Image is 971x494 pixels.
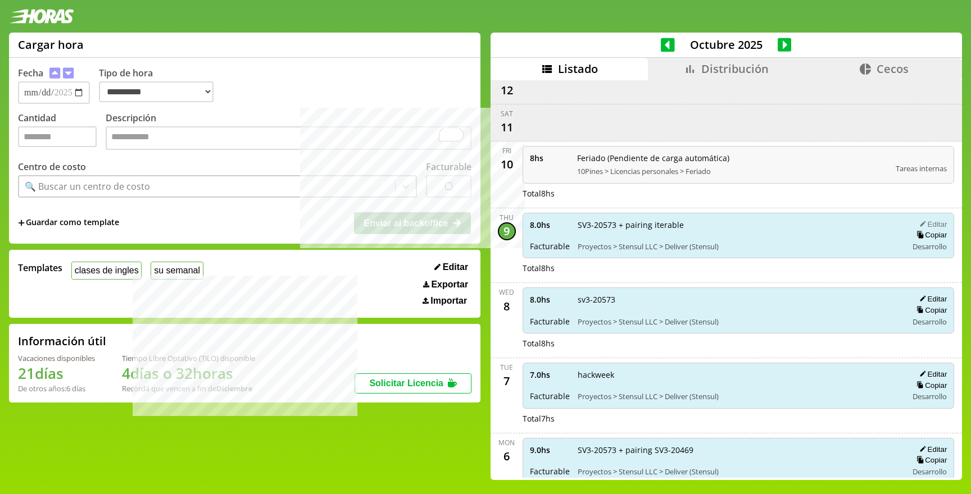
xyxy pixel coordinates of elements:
div: Total 8 hs [523,188,955,199]
div: Wed [499,287,514,297]
textarea: To enrich screen reader interactions, please activate Accessibility in Grammarly extension settings [106,126,471,150]
span: Templates [18,262,62,274]
span: Facturable [530,391,570,401]
div: 6 [498,447,516,465]
img: logotipo [9,9,74,24]
button: Copiar [913,305,947,315]
div: Fri [502,146,511,155]
span: Exportar [431,280,468,290]
button: Copiar [913,230,947,240]
span: 10Pines > Licencias personales > Feriado [577,166,888,176]
span: Desarrollo [913,317,947,327]
div: 7 [498,372,516,390]
button: Copiar [913,455,947,465]
label: Fecha [18,67,43,79]
div: 11 [498,118,516,136]
span: Importar [430,296,467,306]
span: 7.0 hs [530,369,570,380]
button: Editar [916,219,947,229]
div: Total 8 hs [523,263,955,273]
div: Total 8 hs [523,338,955,349]
span: Distribución [701,61,769,76]
span: Proyectos > Stensul LLC > Deliver (Stensul) [578,241,900,251]
label: Facturable [426,161,471,173]
h1: 21 días [18,363,95,383]
span: 8.0 hs [530,219,570,230]
div: 8 [498,297,516,315]
input: Cantidad [18,126,97,147]
span: SV3-20573 + pairing SV3-20469 [578,445,900,455]
span: Facturable [530,466,570,477]
label: Tipo de hora [99,67,223,104]
button: su semanal [151,262,203,279]
h1: Cargar hora [18,37,84,52]
div: Total 7 hs [523,413,955,424]
span: Cecos [877,61,909,76]
span: + [18,217,25,229]
label: Descripción [106,112,471,153]
span: Facturable [530,241,570,251]
select: Tipo de hora [99,81,214,102]
div: Vacaciones disponibles [18,353,95,363]
div: Sat [501,109,513,118]
div: 10 [498,155,516,173]
div: Mon [498,438,515,447]
span: Desarrollo [913,466,947,477]
div: 9 [498,222,516,240]
span: Feriado (Pendiente de carga automática) [577,153,888,163]
div: Recordá que vencen a fin de [122,383,255,394]
button: Editar [916,445,947,454]
button: Editar [916,294,947,304]
div: 🔍 Buscar un centro de costo [25,180,150,193]
span: Octubre 2025 [675,37,778,52]
b: Diciembre [216,383,252,394]
div: scrollable content [491,80,962,478]
span: hackweek [578,369,900,380]
span: Desarrollo [913,241,947,251]
span: 8.0 hs [530,294,570,305]
button: Copiar [913,381,947,390]
span: Tareas internas [896,163,947,173]
span: sv3-20573 [578,294,900,305]
div: Tiempo Libre Optativo (TiLO) disponible [122,353,255,363]
h2: Información útil [18,333,106,349]
div: 12 [498,81,516,99]
button: Exportar [420,279,471,290]
div: Tue [500,363,513,372]
div: De otros años: 6 días [18,383,95,394]
span: Solicitar Licencia [369,378,443,388]
span: Proyectos > Stensul LLC > Deliver (Stensul) [578,317,900,327]
button: Editar [916,369,947,379]
span: SV3-20573 + pairing iterable [578,219,900,230]
span: Listado [558,61,598,76]
span: Editar [443,262,468,272]
span: 8 hs [530,153,569,163]
button: Editar [431,262,471,273]
span: Proyectos > Stensul LLC > Deliver (Stensul) [578,466,900,477]
label: Centro de costo [18,161,86,173]
span: Proyectos > Stensul LLC > Deliver (Stensul) [578,391,900,401]
h1: 4 días o 32 horas [122,363,255,383]
span: +Guardar como template [18,217,119,229]
span: Facturable [530,316,570,327]
div: Thu [500,213,514,222]
label: Cantidad [18,112,106,153]
span: 9.0 hs [530,445,570,455]
span: Desarrollo [913,391,947,401]
button: clases de ingles [71,262,142,279]
button: Solicitar Licencia [355,373,471,394]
